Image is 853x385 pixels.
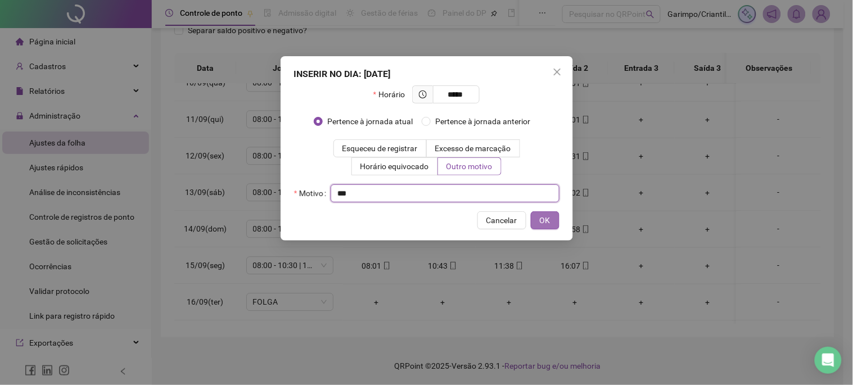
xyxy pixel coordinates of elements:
[531,211,559,229] button: OK
[815,347,842,374] div: Open Intercom Messenger
[373,85,412,103] label: Horário
[294,184,331,202] label: Motivo
[446,162,493,171] span: Outro motivo
[342,144,418,153] span: Esqueceu de registrar
[323,115,417,128] span: Pertence à jornada atual
[477,211,526,229] button: Cancelar
[486,214,517,227] span: Cancelar
[540,214,550,227] span: OK
[360,162,429,171] span: Horário equivocado
[419,90,427,98] span: clock-circle
[294,67,559,81] div: INSERIR NO DIA : [DATE]
[435,144,511,153] span: Excesso de marcação
[548,63,566,81] button: Close
[553,67,562,76] span: close
[431,115,535,128] span: Pertence à jornada anterior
